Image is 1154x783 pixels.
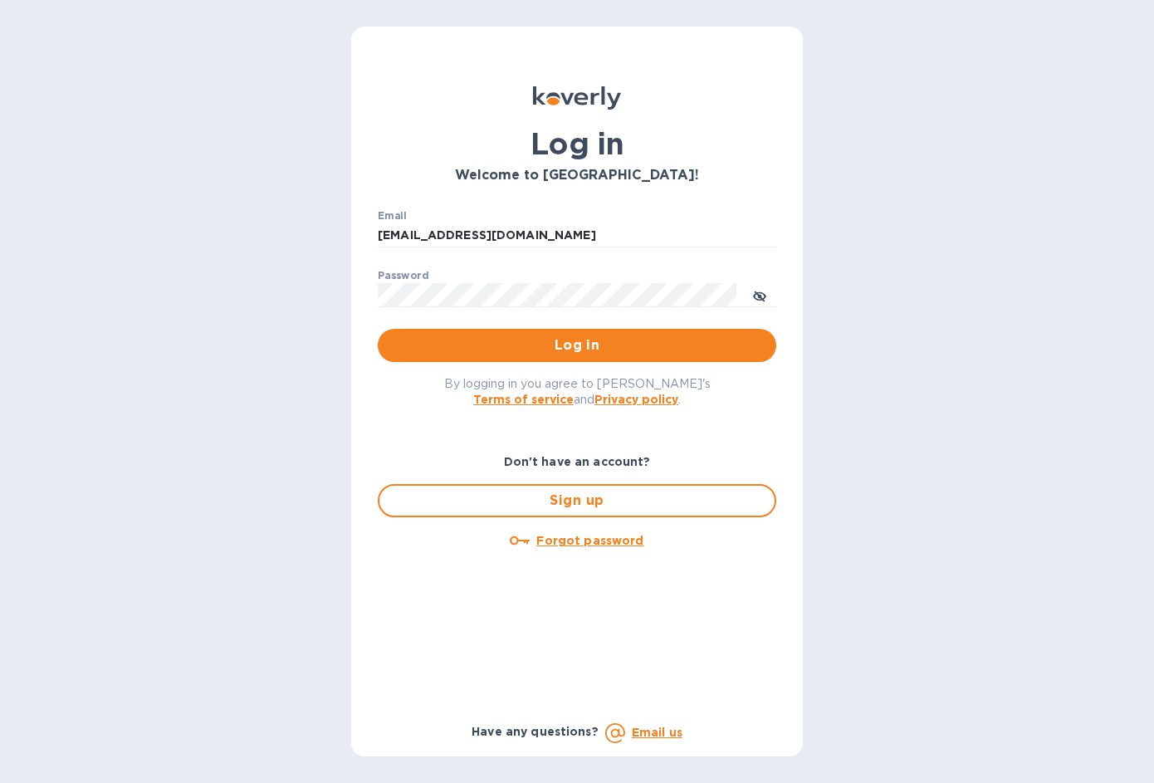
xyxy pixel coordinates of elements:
[536,534,643,547] u: Forgot password
[378,223,776,248] input: Enter email address
[391,335,763,355] span: Log in
[594,393,678,406] a: Privacy policy
[533,86,621,110] img: Koverly
[444,377,711,406] span: By logging in you agree to [PERSON_NAME]'s and .
[378,271,428,281] label: Password
[473,393,574,406] a: Terms of service
[378,484,776,517] button: Sign up
[743,278,776,311] button: toggle password visibility
[378,126,776,161] h1: Log in
[393,491,761,511] span: Sign up
[472,725,599,738] b: Have any questions?
[378,211,407,221] label: Email
[504,455,651,468] b: Don't have an account?
[378,329,776,362] button: Log in
[378,168,776,184] h3: Welcome to [GEOGRAPHIC_DATA]!
[632,726,682,739] a: Email us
